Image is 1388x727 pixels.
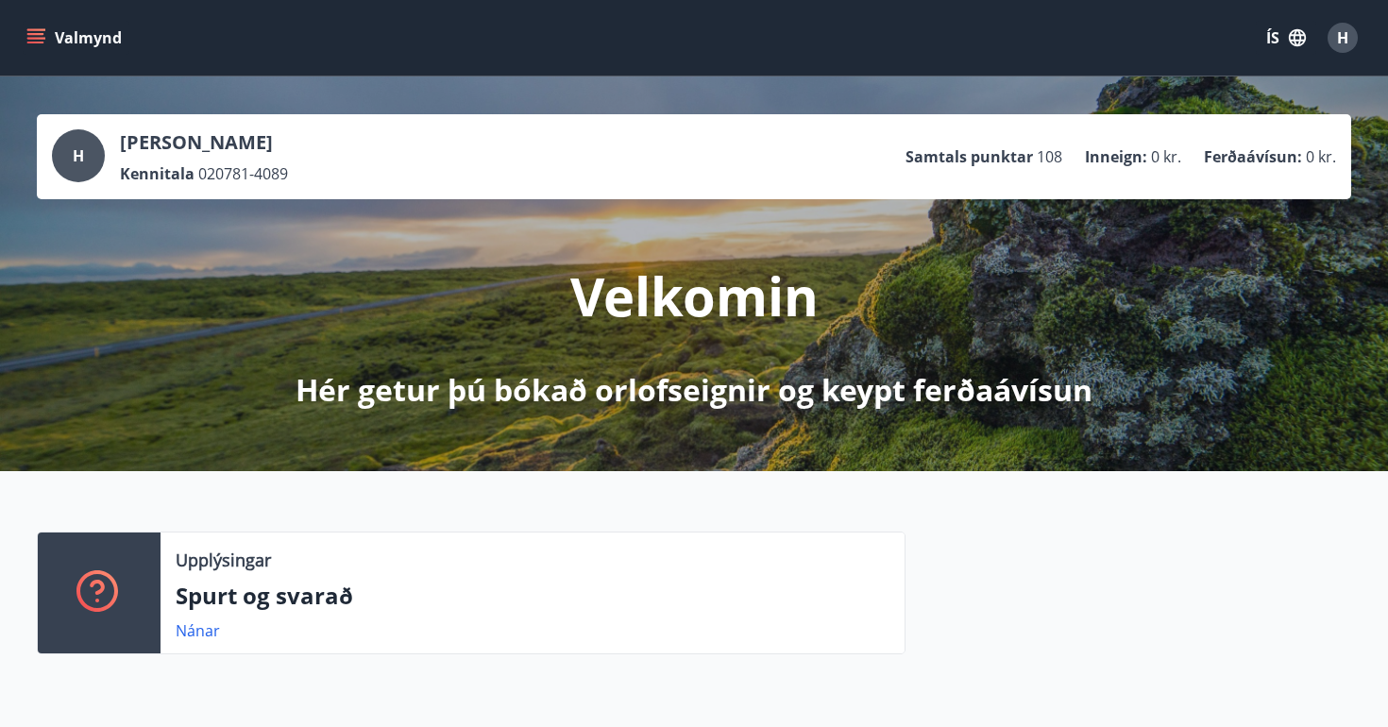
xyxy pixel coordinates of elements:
[906,146,1033,167] p: Samtals punktar
[1151,146,1181,167] span: 0 kr.
[120,163,195,184] p: Kennitala
[570,260,819,331] p: Velkomin
[296,369,1092,411] p: Hér getur þú bókað orlofseignir og keypt ferðaávísun
[176,620,220,641] a: Nánar
[176,580,889,612] p: Spurt og svarað
[1037,146,1062,167] span: 108
[1256,21,1316,55] button: ÍS
[23,21,129,55] button: menu
[1337,27,1348,48] span: H
[1320,15,1365,60] button: H
[120,129,288,156] p: [PERSON_NAME]
[198,163,288,184] span: 020781-4089
[176,548,271,572] p: Upplýsingar
[73,145,84,166] span: H
[1204,146,1302,167] p: Ferðaávísun :
[1085,146,1147,167] p: Inneign :
[1306,146,1336,167] span: 0 kr.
